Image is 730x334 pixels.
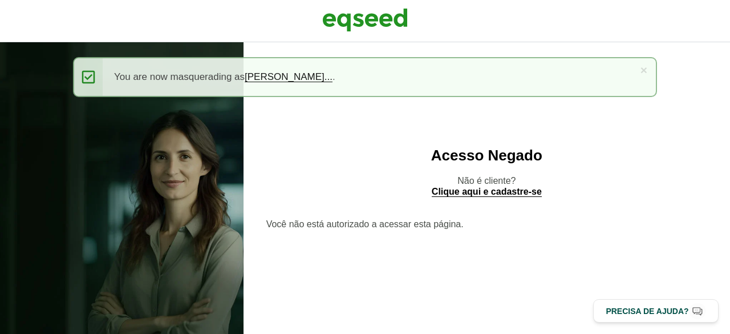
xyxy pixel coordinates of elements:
[73,57,657,97] div: You are now masquerading as .
[266,220,707,229] section: Você não está autorizado a acessar esta página.
[640,64,647,76] a: ×
[322,6,408,34] img: EqSeed Logo
[432,187,542,197] a: Clique aqui e cadastre-se
[245,72,332,82] a: [PERSON_NAME]...
[266,175,707,197] p: Não é cliente?
[266,147,707,164] h2: Acesso Negado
